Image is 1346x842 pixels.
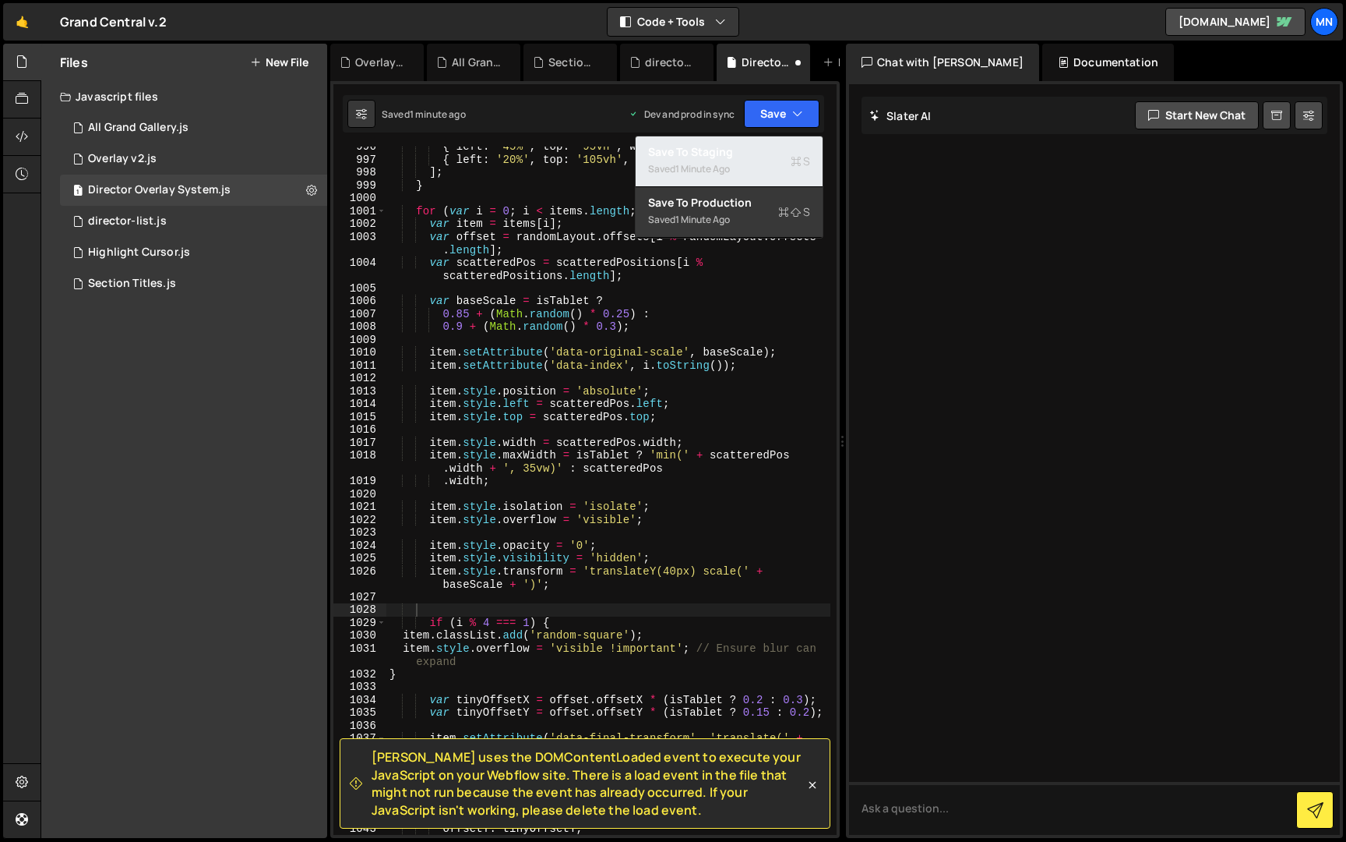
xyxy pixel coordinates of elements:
div: 997 [333,154,386,167]
div: 1034 [333,694,386,707]
button: Save to StagingS Saved1 minute ago [636,136,823,187]
div: 1038 [333,758,386,771]
div: 15298/43578.js [60,112,327,143]
div: Director Overlay System.js [742,55,791,70]
div: 1009 [333,334,386,347]
h2: Slater AI [869,108,932,123]
div: 1008 [333,320,386,334]
div: 1007 [333,308,386,321]
div: Saved [648,210,810,229]
h2: Files [60,54,88,71]
div: 15298/40223.js [60,268,327,299]
div: 1006 [333,295,386,308]
div: 1042 [333,809,386,823]
div: 1018 [333,449,386,475]
div: All Grand Gallery.js [452,55,502,70]
div: All Grand Gallery.js [88,121,189,135]
div: 15298/40379.js [60,206,327,237]
div: Javascript files [41,81,327,112]
div: 996 [333,140,386,154]
button: Code + Tools [608,8,738,36]
div: 998 [333,166,386,179]
div: 1031 [333,642,386,668]
div: Highlight Cursor.js [88,246,190,260]
div: 999 [333,179,386,193]
div: 1029 [333,617,386,630]
div: 1040 [333,784,386,797]
a: [DOMAIN_NAME] [1165,8,1305,36]
div: 1000 [333,192,386,205]
div: 1041 [333,797,386,810]
div: Documentation [1042,44,1174,81]
div: 1016 [333,423,386,437]
div: 1022 [333,514,386,527]
div: Saved [382,108,466,121]
div: 15298/42891.js [60,175,327,206]
div: 1028 [333,603,386,617]
div: 1012 [333,372,386,385]
span: S [791,154,810,169]
div: 1017 [333,437,386,450]
div: 1025 [333,552,386,565]
div: 1032 [333,668,386,681]
div: 1027 [333,591,386,604]
div: 1004 [333,256,386,282]
div: 1015 [333,411,386,424]
div: Overlay v2.js [355,55,405,70]
button: Save [744,100,819,128]
div: 1024 [333,540,386,553]
div: 1026 [333,565,386,591]
div: Dev and prod in sync [629,108,735,121]
span: [PERSON_NAME] uses the DOMContentLoaded event to execute your JavaScript on your Webflow site. Th... [372,748,805,819]
div: New File [823,55,888,70]
div: 1 minute ago [410,108,466,121]
div: 1033 [333,681,386,694]
div: 15298/45944.js [60,143,327,175]
div: 1003 [333,231,386,256]
div: Director Overlay System.js [88,183,231,197]
div: 1 minute ago [675,213,730,226]
div: 1035 [333,706,386,720]
div: 1002 [333,218,386,231]
div: 1021 [333,501,386,514]
span: 1 [73,186,83,198]
div: 15298/43117.js [60,237,327,268]
div: 1013 [333,385,386,398]
div: 1037 [333,732,386,758]
div: Chat with [PERSON_NAME] [846,44,1039,81]
button: New File [250,56,308,69]
div: Overlay v2.js [88,152,157,166]
span: S [778,204,810,220]
div: 1005 [333,282,386,295]
div: 1039 [333,771,386,784]
div: director-list.js [88,214,167,228]
div: director-list.js [645,55,695,70]
div: 1030 [333,629,386,642]
div: 1020 [333,488,386,501]
div: Save to Production [648,195,810,210]
div: Section Titles.js [548,55,598,70]
div: 1 minute ago [675,162,730,175]
div: 1011 [333,359,386,373]
div: 1001 [333,205,386,218]
div: Section Titles.js [88,277,176,291]
div: 1014 [333,398,386,411]
button: Start new chat [1135,101,1259,129]
div: 1036 [333,720,386,733]
div: Saved [648,160,810,179]
div: 1010 [333,346,386,359]
button: Save to ProductionS Saved1 minute ago [636,187,823,238]
div: 1019 [333,475,386,488]
div: 1023 [333,526,386,540]
div: Save to Staging [648,144,810,160]
div: 1043 [333,823,386,836]
a: 🤙 [3,3,41,41]
div: Grand Central v.2 [60,12,167,31]
a: MN [1310,8,1338,36]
